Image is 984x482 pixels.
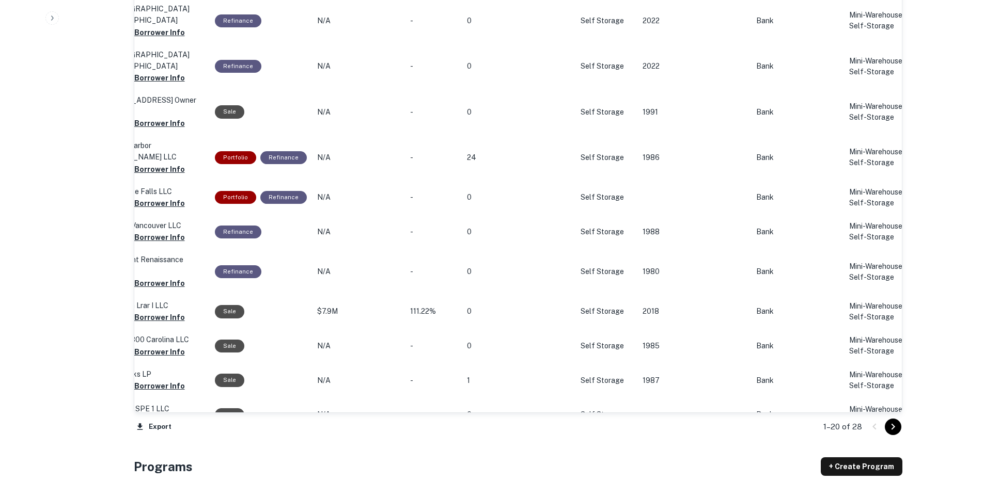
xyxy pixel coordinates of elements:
p: 1–20 of 28 [823,421,862,433]
h4: Programs [134,457,193,476]
iframe: Chat Widget [932,399,984,449]
button: Go to next page [885,419,901,435]
a: + Create Program [821,457,902,476]
button: Export [134,419,174,435]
